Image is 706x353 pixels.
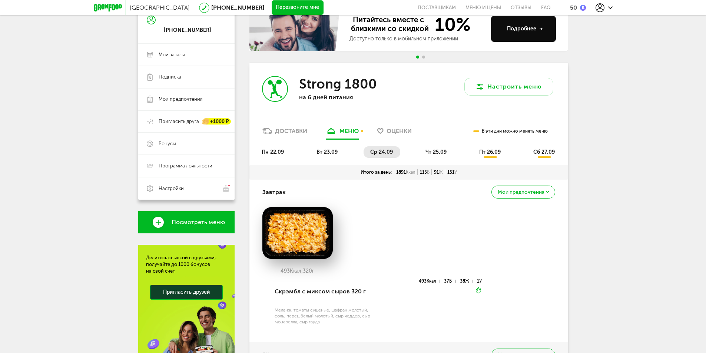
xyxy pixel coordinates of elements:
span: пт 26.09 [479,149,501,155]
div: Подробнее [507,25,543,33]
div: Доступно только в мобильном приложении [349,35,485,43]
a: Настройки [138,177,235,200]
div: Скрэмбл с миксом сыров 320 г [275,279,377,304]
span: вт 23.09 [316,149,338,155]
button: Подробнее [491,16,556,42]
div: меню [339,127,359,134]
div: Делитесь ссылкой с друзьями, получайте до 1000 бонусов на свой счет [146,254,227,274]
div: В эти дни можно менять меню [473,124,548,139]
span: Бонусы [159,140,176,147]
span: [GEOGRAPHIC_DATA] [130,4,190,11]
div: 37 [444,280,455,283]
span: Ккал [427,279,436,284]
div: 115 [418,169,432,175]
div: 493 [419,280,440,283]
a: [PHONE_NUMBER] [211,4,264,11]
span: Подписка [159,74,181,80]
a: Мои заказы [138,44,235,66]
img: family-banner.579af9d.jpg [249,7,342,51]
img: bonus_b.cdccf46.png [580,5,586,11]
div: 151 [445,169,459,175]
div: Меланж, томаты сушеные, шафран молотый, соль, перец белый молотый, сыр чеддер, сыр моцарелла, сыр... [275,307,377,325]
a: Пригласить друзей [150,285,223,300]
span: Программа лояльности [159,163,212,169]
span: Мои заказы [159,51,185,58]
a: Оценки [374,127,415,139]
div: Итого за день: [358,169,394,175]
span: Go to slide 1 [416,56,419,59]
span: пн 22.09 [262,149,284,155]
div: [PHONE_NUMBER] [164,27,211,34]
span: 10% [430,15,471,34]
div: 1891 [394,169,418,175]
span: У [479,279,482,284]
span: Мои предпочтения [498,190,544,195]
span: чт 25.09 [425,149,447,155]
span: Пригласить друга [159,118,199,125]
span: Ж [439,170,443,175]
div: +1000 ₽ [203,119,231,125]
a: Мои предпочтения [138,88,235,110]
span: ср 24.09 [370,149,393,155]
span: Настройки [159,185,184,192]
a: Подписка [138,66,235,88]
h4: Завтрак [262,185,286,199]
a: Бонусы [138,133,235,155]
div: 1 [477,280,482,283]
p: на 6 дней питания [299,94,395,101]
span: Оценки [387,127,412,134]
span: У [454,170,457,175]
span: Мои предпочтения [159,96,202,103]
span: сб 27.09 [533,149,555,155]
span: Б [427,170,430,175]
span: Go to slide 2 [422,56,425,59]
button: Перезвоните мне [272,0,324,15]
span: Ж [465,279,469,284]
button: Настроить меню [464,78,553,96]
a: меню [322,127,362,139]
span: Ккал, [290,268,303,274]
span: Б [449,279,452,284]
h3: Strong 1800 [299,76,377,92]
span: Ккал [406,170,415,175]
span: г [312,268,314,274]
div: 91 [432,169,445,175]
img: big_fO5N4WWqvRcL2cb8.png [262,207,333,259]
a: Посмотреть меню [138,211,235,233]
a: Пригласить друга +1000 ₽ [138,110,235,133]
a: Программа лояльности [138,155,235,177]
span: Посмотреть меню [172,219,225,226]
div: 50 [570,4,577,11]
a: Доставки [259,127,311,139]
div: 493 320 [262,268,333,274]
div: Доставки [275,127,307,134]
span: Питайтесь вместе с близкими со скидкой [349,15,430,34]
div: 38 [460,280,473,283]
